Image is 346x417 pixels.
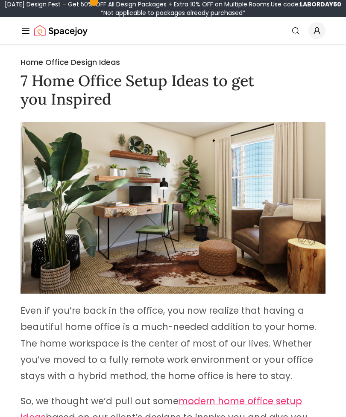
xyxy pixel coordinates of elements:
h2: Home Office Design Ideas [21,56,325,68]
img: Spacejoy Logo [34,22,88,39]
h1: 7 Home Office Setup Ideas to get you Inspired [21,72,325,108]
span: Even if you’re back in the office, you now realize that having a beautiful home office is a much-... [21,304,316,382]
nav: Global [21,17,325,44]
span: *Not applicable to packages already purchased* [100,9,246,17]
img: Beautiful Home office with greenery designed by spacejoy [21,122,325,294]
span: So, we thought we’d pull out some [21,395,179,407]
a: Spacejoy [34,22,88,39]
